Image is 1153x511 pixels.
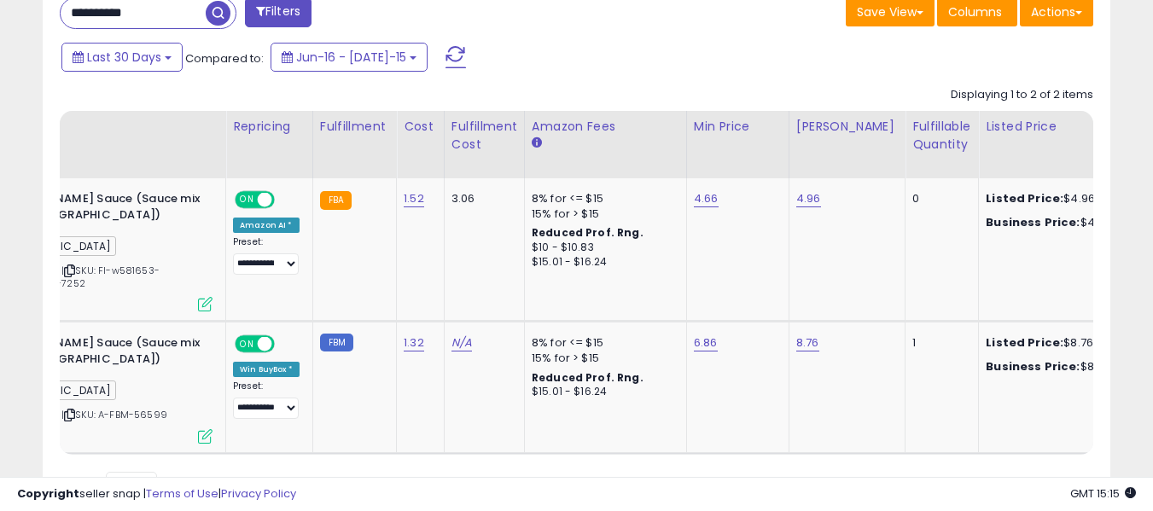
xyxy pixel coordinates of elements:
[532,335,673,351] div: 8% for <= $15
[912,335,965,351] div: 1
[986,190,1063,206] b: Listed Price:
[221,485,296,502] a: Privacy Policy
[986,214,1080,230] b: Business Price:
[1070,485,1136,502] span: 2025-08-15 15:15 GMT
[404,118,437,136] div: Cost
[87,49,161,66] span: Last 30 Days
[233,362,300,377] div: Win BuyBox *
[233,236,300,275] div: Preset:
[796,190,821,207] a: 4.96
[986,215,1127,230] div: $4.91
[236,193,258,207] span: ON
[272,193,300,207] span: OFF
[61,408,167,421] span: | SKU: A-FBM-56599
[912,118,971,154] div: Fulfillable Quantity
[271,43,428,72] button: Jun-16 - [DATE]-15
[532,385,673,399] div: $15.01 - $16.24
[986,358,1080,375] b: Business Price:
[796,334,819,351] a: 8.76
[986,334,1063,351] b: Listed Price:
[694,334,718,351] a: 6.86
[451,191,511,206] div: 3.06
[451,334,472,351] a: N/A
[233,118,306,136] div: Repricing
[986,359,1127,375] div: $8.67
[948,3,1002,20] span: Columns
[233,380,300,419] div: Preset:
[796,118,898,136] div: [PERSON_NAME]
[233,218,300,233] div: Amazon AI *
[532,370,643,385] b: Reduced Prof. Rng.
[320,191,352,210] small: FBA
[532,191,673,206] div: 8% for <= $15
[404,334,424,351] a: 1.32
[272,337,300,351] span: OFF
[320,118,389,136] div: Fulfillment
[532,351,673,366] div: 15% for > $15
[986,335,1127,351] div: $8.76
[146,485,218,502] a: Terms of Use
[694,190,719,207] a: 4.66
[912,191,965,206] div: 0
[532,225,643,240] b: Reduced Prof. Rng.
[451,118,517,154] div: Fulfillment Cost
[236,337,258,351] span: ON
[532,206,673,222] div: 15% for > $15
[17,486,296,502] div: seller snap | |
[296,49,406,66] span: Jun-16 - [DATE]-15
[185,50,264,67] span: Compared to:
[694,118,782,136] div: Min Price
[61,43,183,72] button: Last 30 Days
[986,191,1127,206] div: $4.96
[532,255,673,270] div: $15.01 - $16.24
[951,87,1093,103] div: Displaying 1 to 2 of 2 items
[532,136,542,151] small: Amazon Fees.
[532,118,679,136] div: Amazon Fees
[320,334,353,351] small: FBM
[532,241,673,255] div: $10 - $10.83
[986,118,1133,136] div: Listed Price
[17,485,79,502] strong: Copyright
[404,190,424,207] a: 1.52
